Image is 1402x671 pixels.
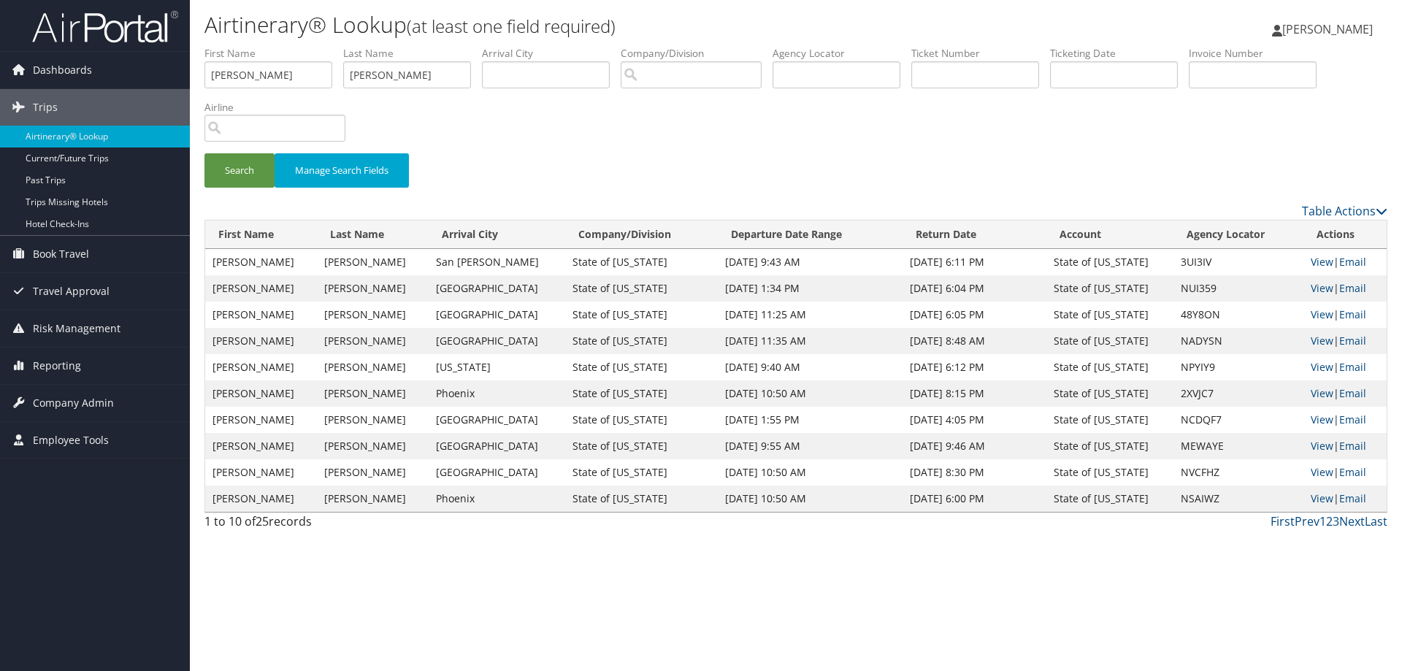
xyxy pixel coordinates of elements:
[565,249,718,275] td: State of [US_STATE]
[1339,465,1366,479] a: Email
[205,380,317,407] td: [PERSON_NAME]
[429,328,565,354] td: [GEOGRAPHIC_DATA]
[1339,386,1366,400] a: Email
[1311,491,1333,505] a: View
[773,46,911,61] label: Agency Locator
[718,380,903,407] td: [DATE] 10:50 AM
[205,249,317,275] td: [PERSON_NAME]
[204,100,356,115] label: Airline
[1303,486,1387,512] td: |
[1046,275,1173,302] td: State of [US_STATE]
[205,407,317,433] td: [PERSON_NAME]
[317,275,429,302] td: [PERSON_NAME]
[1046,302,1173,328] td: State of [US_STATE]
[205,433,317,459] td: [PERSON_NAME]
[1339,281,1366,295] a: Email
[1282,21,1373,37] span: [PERSON_NAME]
[33,385,114,421] span: Company Admin
[903,486,1046,512] td: [DATE] 6:00 PM
[565,275,718,302] td: State of [US_STATE]
[1173,407,1304,433] td: NCDQF7
[1295,513,1319,529] a: Prev
[205,328,317,354] td: [PERSON_NAME]
[1303,459,1387,486] td: |
[903,328,1046,354] td: [DATE] 8:48 AM
[1303,275,1387,302] td: |
[429,354,565,380] td: [US_STATE]
[317,407,429,433] td: [PERSON_NAME]
[1173,433,1304,459] td: MEWAYE
[718,407,903,433] td: [DATE] 1:55 PM
[33,52,92,88] span: Dashboards
[429,380,565,407] td: Phoenix
[204,9,993,40] h1: Airtinerary® Lookup
[429,302,565,328] td: [GEOGRAPHIC_DATA]
[1046,328,1173,354] td: State of [US_STATE]
[903,275,1046,302] td: [DATE] 6:04 PM
[911,46,1050,61] label: Ticket Number
[1173,221,1304,249] th: Agency Locator: activate to sort column ascending
[1173,380,1304,407] td: 2XVJC7
[565,221,718,249] th: Company/Division
[429,407,565,433] td: [GEOGRAPHIC_DATA]
[1311,281,1333,295] a: View
[205,302,317,328] td: [PERSON_NAME]
[1046,407,1173,433] td: State of [US_STATE]
[565,407,718,433] td: State of [US_STATE]
[429,275,565,302] td: [GEOGRAPHIC_DATA]
[317,354,429,380] td: [PERSON_NAME]
[1339,439,1366,453] a: Email
[1311,255,1333,269] a: View
[204,513,484,537] div: 1 to 10 of records
[718,328,903,354] td: [DATE] 11:35 AM
[903,249,1046,275] td: [DATE] 6:11 PM
[317,249,429,275] td: [PERSON_NAME]
[1311,413,1333,426] a: View
[1302,203,1387,219] a: Table Actions
[317,459,429,486] td: [PERSON_NAME]
[1339,513,1365,529] a: Next
[1303,407,1387,433] td: |
[718,275,903,302] td: [DATE] 1:34 PM
[565,354,718,380] td: State of [US_STATE]
[317,486,429,512] td: [PERSON_NAME]
[1272,7,1387,51] a: [PERSON_NAME]
[718,354,903,380] td: [DATE] 9:40 AM
[1046,221,1173,249] th: Account: activate to sort column ascending
[1303,328,1387,354] td: |
[1311,360,1333,374] a: View
[205,275,317,302] td: [PERSON_NAME]
[718,249,903,275] td: [DATE] 9:43 AM
[1303,302,1387,328] td: |
[33,236,89,272] span: Book Travel
[903,459,1046,486] td: [DATE] 8:30 PM
[1311,386,1333,400] a: View
[32,9,178,44] img: airportal-logo.png
[429,486,565,512] td: Phoenix
[343,46,482,61] label: Last Name
[718,486,903,512] td: [DATE] 10:50 AM
[482,46,621,61] label: Arrival City
[429,221,565,249] th: Arrival City: activate to sort column ascending
[1326,513,1333,529] a: 2
[1046,249,1173,275] td: State of [US_STATE]
[205,221,317,249] th: First Name: activate to sort column ascending
[718,302,903,328] td: [DATE] 11:25 AM
[317,221,429,249] th: Last Name: activate to sort column ascending
[1311,465,1333,479] a: View
[1046,354,1173,380] td: State of [US_STATE]
[565,302,718,328] td: State of [US_STATE]
[1173,354,1304,380] td: NPYIY9
[275,153,409,188] button: Manage Search Fields
[1173,275,1304,302] td: NUI359
[1339,255,1366,269] a: Email
[718,459,903,486] td: [DATE] 10:50 AM
[565,433,718,459] td: State of [US_STATE]
[565,486,718,512] td: State of [US_STATE]
[903,354,1046,380] td: [DATE] 6:12 PM
[1311,307,1333,321] a: View
[1339,334,1366,348] a: Email
[429,433,565,459] td: [GEOGRAPHIC_DATA]
[1303,354,1387,380] td: |
[1339,307,1366,321] a: Email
